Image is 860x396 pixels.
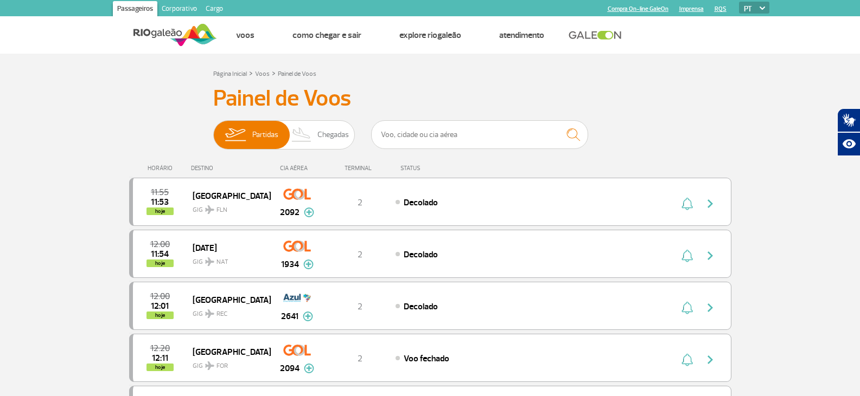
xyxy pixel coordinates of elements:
[157,1,201,18] a: Corporativo
[272,67,276,79] a: >
[113,1,157,18] a: Passageiros
[146,259,174,267] span: hoje
[399,30,461,41] a: Explore RIOgaleão
[193,241,262,255] span: [DATE]
[193,345,262,359] span: [GEOGRAPHIC_DATA]
[216,257,228,267] span: NAT
[358,353,362,364] span: 2
[704,197,717,210] img: seta-direita-painel-voo.svg
[132,165,192,172] div: HORÁRIO
[303,259,314,269] img: mais-info-painel-voo.svg
[270,165,324,172] div: CIA AÉREA
[404,353,449,364] span: Voo fechado
[193,303,262,319] span: GIG
[193,189,262,203] span: [GEOGRAPHIC_DATA]
[292,30,361,41] a: Como chegar e sair
[255,70,270,78] a: Voos
[205,309,214,318] img: destiny_airplane.svg
[146,311,174,319] span: hoje
[679,5,704,12] a: Imprensa
[681,249,693,262] img: sino-painel-voo.svg
[286,121,318,149] img: slider-desembarque
[151,189,169,196] span: 2025-09-27 11:55:00
[151,302,169,310] span: 2025-09-27 12:01:49
[150,293,170,300] span: 2025-09-27 12:00:00
[280,206,300,219] span: 2092
[216,361,228,371] span: FOR
[281,258,299,271] span: 1934
[837,132,860,156] button: Abrir recursos assistivos.
[704,301,717,314] img: seta-direita-painel-voo.svg
[201,1,227,18] a: Cargo
[358,301,362,312] span: 2
[252,121,278,149] span: Partidas
[304,207,314,217] img: mais-info-painel-voo.svg
[213,85,647,112] h3: Painel de Voos
[715,5,727,12] a: RQS
[304,363,314,373] img: mais-info-painel-voo.svg
[278,70,316,78] a: Painel de Voos
[358,249,362,260] span: 2
[193,293,262,307] span: [GEOGRAPHIC_DATA]
[249,67,253,79] a: >
[193,199,262,215] span: GIG
[358,197,362,208] span: 2
[404,249,438,260] span: Decolado
[150,345,170,352] span: 2025-09-27 12:20:00
[193,355,262,371] span: GIG
[236,30,254,41] a: Voos
[281,310,298,323] span: 2641
[681,353,693,366] img: sino-painel-voo.svg
[681,301,693,314] img: sino-painel-voo.svg
[213,70,247,78] a: Página Inicial
[216,205,227,215] span: FLN
[395,165,483,172] div: STATUS
[151,250,169,258] span: 2025-09-27 11:54:12
[150,241,170,248] span: 2025-09-27 12:00:00
[191,165,270,172] div: DESTINO
[146,207,174,215] span: hoje
[404,301,438,312] span: Decolado
[146,363,174,371] span: hoje
[837,108,860,156] div: Plugin de acessibilidade da Hand Talk.
[404,197,438,208] span: Decolado
[608,5,668,12] a: Compra On-line GaleOn
[218,121,252,149] img: slider-embarque
[681,197,693,210] img: sino-painel-voo.svg
[152,354,168,362] span: 2025-09-27 12:11:13
[205,361,214,370] img: destiny_airplane.svg
[704,353,717,366] img: seta-direita-painel-voo.svg
[317,121,349,149] span: Chegadas
[324,165,395,172] div: TERMINAL
[280,362,300,375] span: 2094
[205,257,214,266] img: destiny_airplane.svg
[704,249,717,262] img: seta-direita-painel-voo.svg
[216,309,227,319] span: REC
[371,120,588,149] input: Voo, cidade ou cia aérea
[193,251,262,267] span: GIG
[151,198,169,206] span: 2025-09-27 11:53:11
[837,108,860,132] button: Abrir tradutor de língua de sinais.
[303,311,313,321] img: mais-info-painel-voo.svg
[499,30,544,41] a: Atendimento
[205,205,214,214] img: destiny_airplane.svg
